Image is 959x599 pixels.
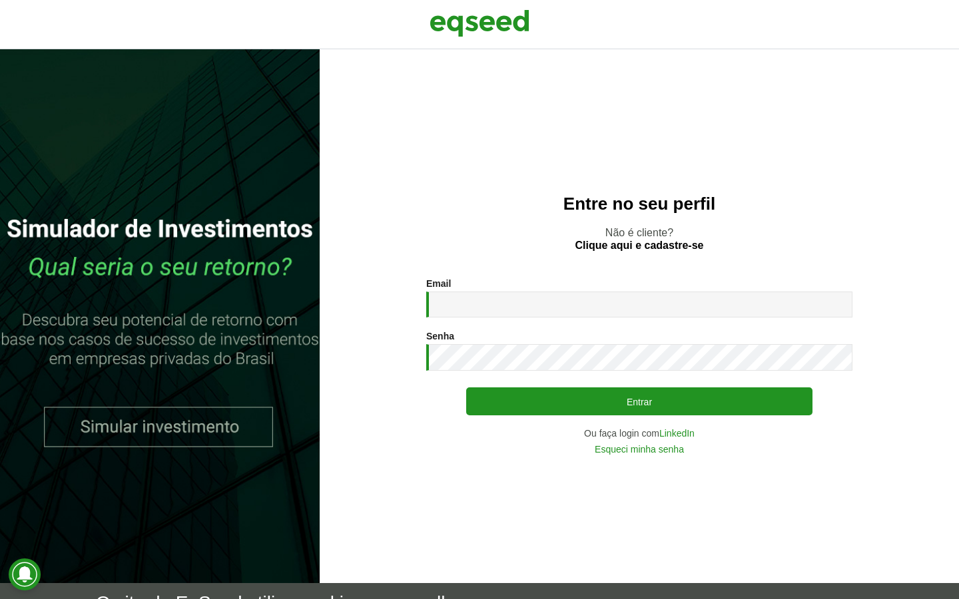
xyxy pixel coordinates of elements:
[346,226,932,252] p: Não é cliente?
[466,387,812,415] button: Entrar
[430,7,529,40] img: EqSeed Logo
[659,429,695,438] a: LinkedIn
[426,331,454,341] label: Senha
[426,279,451,288] label: Email
[575,240,704,251] a: Clique aqui e cadastre-se
[595,445,684,454] a: Esqueci minha senha
[346,194,932,214] h2: Entre no seu perfil
[426,429,852,438] div: Ou faça login com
